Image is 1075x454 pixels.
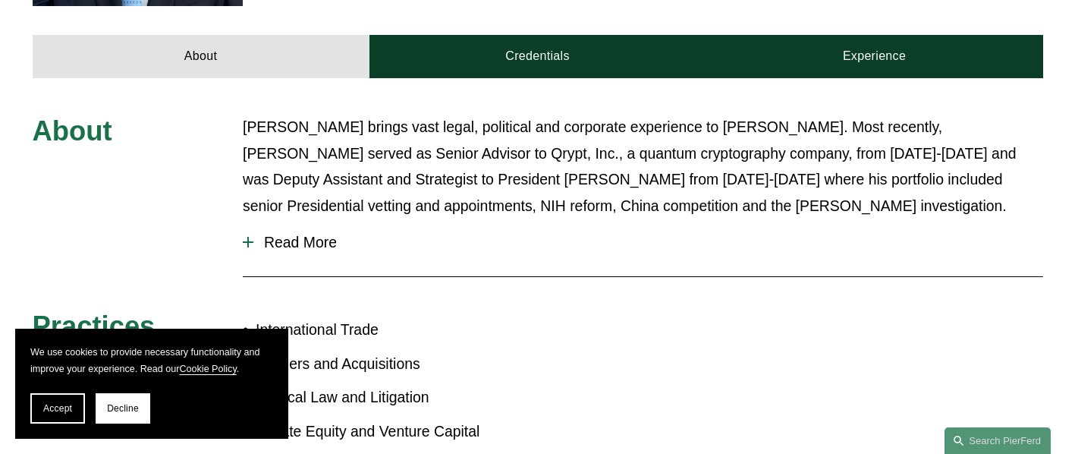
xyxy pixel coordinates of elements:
[179,364,236,374] a: Cookie Policy
[30,393,85,424] button: Accept
[33,311,156,342] span: Practices
[256,317,538,343] p: International Trade
[369,35,706,78] a: Credentials
[256,418,538,445] p: Private Equity and Venture Capital
[33,35,369,78] a: About
[706,35,1043,78] a: Experience
[30,344,273,378] p: We use cookies to provide necessary functionality and improve your experience. Read our .
[945,427,1051,454] a: Search this site
[107,403,139,414] span: Decline
[96,393,150,424] button: Decline
[43,403,72,414] span: Accept
[33,115,112,147] span: About
[243,222,1043,263] button: Read More
[256,384,538,411] p: Political Law and Litigation
[15,329,288,439] section: Cookie banner
[256,351,538,377] p: Mergers and Acquisitions
[243,114,1043,220] p: [PERSON_NAME] brings vast legal, political and corporate experience to [PERSON_NAME]. Most recent...
[253,234,1043,251] span: Read More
